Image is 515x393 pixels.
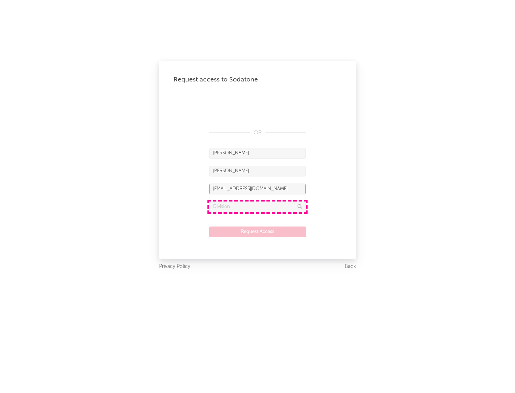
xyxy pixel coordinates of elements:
[173,75,342,84] div: Request access to Sodatone
[209,129,306,137] div: OR
[159,262,190,271] a: Privacy Policy
[209,166,306,176] input: Last Name
[209,227,306,237] button: Request Access
[209,148,306,159] input: First Name
[209,184,306,194] input: Email
[345,262,356,271] a: Back
[209,202,306,212] input: Division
